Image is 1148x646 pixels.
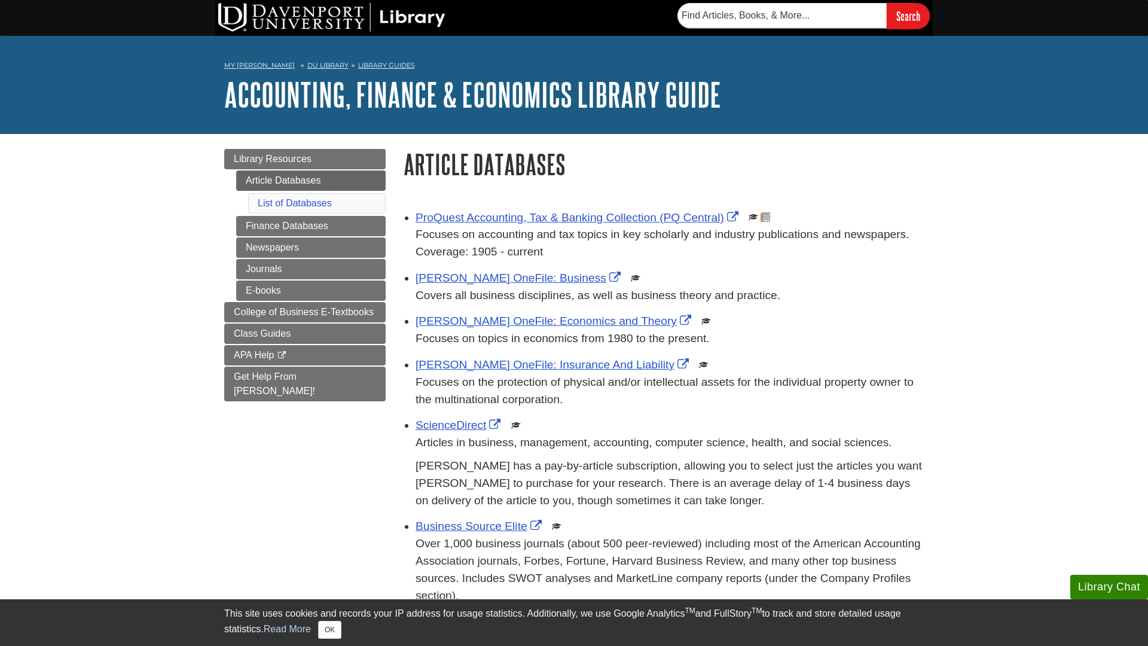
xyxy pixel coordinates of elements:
[264,624,311,634] a: Read More
[236,216,386,236] a: Finance Databases
[224,149,386,401] div: Guide Page Menu
[416,535,924,604] p: Over 1,000 business journals (about 500 peer-reviewed) including most of the American Accounting ...
[631,273,640,283] img: Scholarly or Peer Reviewed
[761,212,770,222] img: Newspapers
[685,607,695,615] sup: TM
[318,621,341,639] button: Close
[234,371,315,396] span: Get Help From [PERSON_NAME]!
[699,360,709,370] img: Scholarly or Peer Reviewed
[416,315,694,327] a: Link opens in new window
[416,330,924,348] p: Focuses on topics in economics from 1980 to the present.
[701,316,711,326] img: Scholarly or Peer Reviewed
[416,458,924,509] p: [PERSON_NAME] has a pay-by-article subscription, allowing you to select just the articles you wan...
[224,324,386,344] a: Class Guides
[416,434,924,452] p: Articles in business, management, accounting, computer science, health, and social sciences.
[224,149,386,169] a: Library Resources
[416,226,924,261] p: Focuses on accounting and tax topics in key scholarly and industry publications and newspapers. C...
[511,420,521,430] img: Scholarly or Peer Reviewed
[752,607,762,615] sup: TM
[277,352,287,359] i: This link opens in a new window
[404,149,924,179] h1: Article Databases
[224,76,721,113] a: Accounting, Finance & Economics Library Guide
[224,367,386,401] a: Get Help From [PERSON_NAME]!
[224,607,924,639] div: This site uses cookies and records your IP address for usage statistics. Additionally, we use Goo...
[224,345,386,365] a: APA Help
[416,358,692,371] a: Link opens in new window
[234,350,274,360] span: APA Help
[224,57,924,77] nav: breadcrumb
[552,522,561,531] img: Scholarly or Peer Reviewed
[416,287,924,304] p: Covers all business disciplines, as well as business theory and practice.
[258,198,332,208] a: List of Databases
[234,154,312,164] span: Library Resources
[224,60,295,71] a: My [PERSON_NAME]
[416,272,624,284] a: Link opens in new window
[307,61,349,69] a: DU Library
[677,3,930,29] form: Searches DU Library's articles, books, and more
[416,211,741,224] a: Link opens in new window
[236,170,386,191] a: Article Databases
[887,3,930,29] input: Search
[1070,575,1148,599] button: Library Chat
[677,3,887,28] input: Find Articles, Books, & More...
[749,212,758,222] img: Scholarly or Peer Reviewed
[416,520,545,532] a: Link opens in new window
[224,302,386,322] a: College of Business E-Textbooks
[234,307,374,317] span: College of Business E-Textbooks
[234,328,291,339] span: Class Guides
[416,419,503,431] a: Link opens in new window
[236,281,386,301] a: E-books
[218,3,445,32] img: DU Library
[416,374,924,409] p: Focuses on the protection of physical and/or intellectual assets for the individual property owne...
[358,61,415,69] a: Library Guides
[236,259,386,279] a: Journals
[236,237,386,258] a: Newspapers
